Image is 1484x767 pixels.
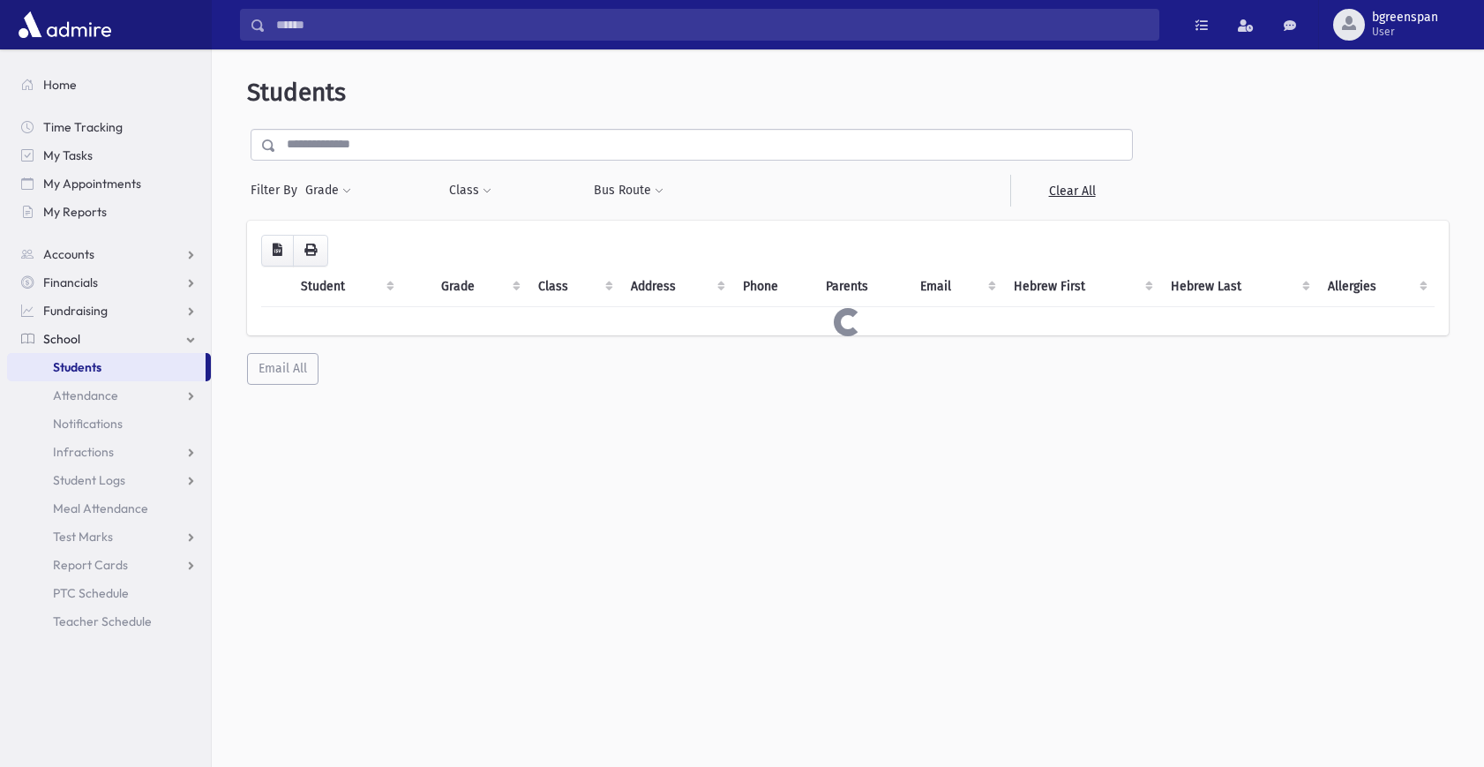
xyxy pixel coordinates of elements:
[251,181,304,199] span: Filter By
[1372,11,1438,25] span: bgreenspan
[593,175,664,207] button: Bus Route
[43,303,108,319] span: Fundraising
[290,267,401,307] th: Student
[448,175,492,207] button: Class
[7,169,211,198] a: My Appointments
[304,175,352,207] button: Grade
[266,9,1158,41] input: Search
[53,416,123,432] span: Notifications
[910,267,1003,307] th: Email
[7,381,211,410] a: Attendance
[293,235,328,267] button: Print
[1372,25,1438,39] span: User
[1003,267,1161,307] th: Hebrew First
[7,71,211,99] a: Home
[7,297,211,325] a: Fundraising
[7,240,211,268] a: Accounts
[7,523,211,551] a: Test Marks
[7,353,206,381] a: Students
[732,267,814,307] th: Phone
[7,113,211,141] a: Time Tracking
[43,274,98,290] span: Financials
[528,267,619,307] th: Class
[43,77,77,93] span: Home
[53,387,118,403] span: Attendance
[53,585,129,601] span: PTC Schedule
[7,438,211,466] a: Infractions
[1317,267,1435,307] th: Allergies
[53,472,125,488] span: Student Logs
[7,410,211,438] a: Notifications
[43,119,123,135] span: Time Tracking
[247,353,319,385] button: Email All
[53,529,113,545] span: Test Marks
[43,147,93,163] span: My Tasks
[1160,267,1316,307] th: Hebrew Last
[7,141,211,169] a: My Tasks
[7,268,211,297] a: Financials
[53,557,128,573] span: Report Cards
[7,466,211,494] a: Student Logs
[620,267,733,307] th: Address
[7,325,211,353] a: School
[7,198,211,226] a: My Reports
[53,500,148,516] span: Meal Attendance
[43,204,107,220] span: My Reports
[815,267,910,307] th: Parents
[14,7,116,42] img: AdmirePro
[261,235,294,267] button: CSV
[431,267,528,307] th: Grade
[247,78,346,107] span: Students
[7,551,211,579] a: Report Cards
[7,607,211,635] a: Teacher Schedule
[1010,175,1133,207] a: Clear All
[53,359,101,375] span: Students
[7,494,211,523] a: Meal Attendance
[43,246,94,262] span: Accounts
[7,579,211,607] a: PTC Schedule
[43,331,80,347] span: School
[53,613,152,629] span: Teacher Schedule
[53,444,114,460] span: Infractions
[43,176,141,192] span: My Appointments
